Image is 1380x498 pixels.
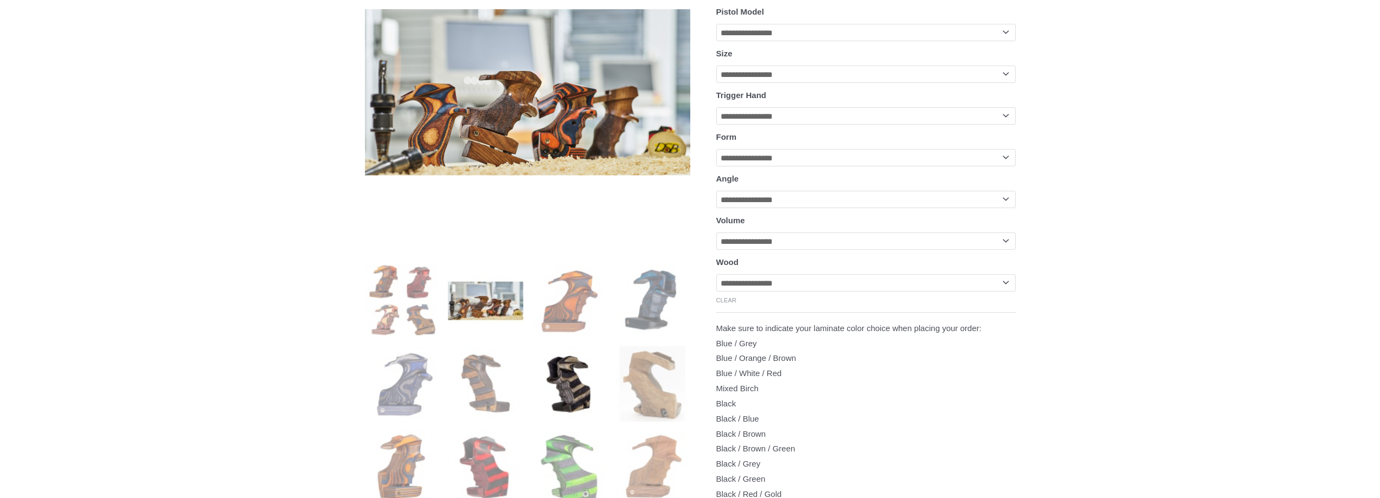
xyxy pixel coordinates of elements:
label: Pistol Model [716,7,764,16]
label: Angle [716,174,739,183]
img: Rink Air Pistol Grip - Image 8 [615,346,690,422]
img: Rink Air Pistol Grip - Image 7 [531,346,607,422]
label: Form [716,132,737,141]
label: Size [716,49,733,58]
img: Rink Air Pistol Grip - Image 5 [365,346,440,422]
label: Volume [716,216,745,225]
a: Clear options [716,297,737,303]
img: Rink Air Pistol Grip - Image 3 [531,263,607,338]
img: Rink Air Pistol Grip [365,263,440,338]
img: Rink Air Pistol Grip - Image 4 [615,263,690,338]
label: Wood [716,257,739,267]
label: Trigger Hand [716,90,767,100]
img: Rink Air Pistol Grip - Image 6 [448,346,523,422]
img: Rink Air Pistol Grip - Image 2 [448,263,523,338]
